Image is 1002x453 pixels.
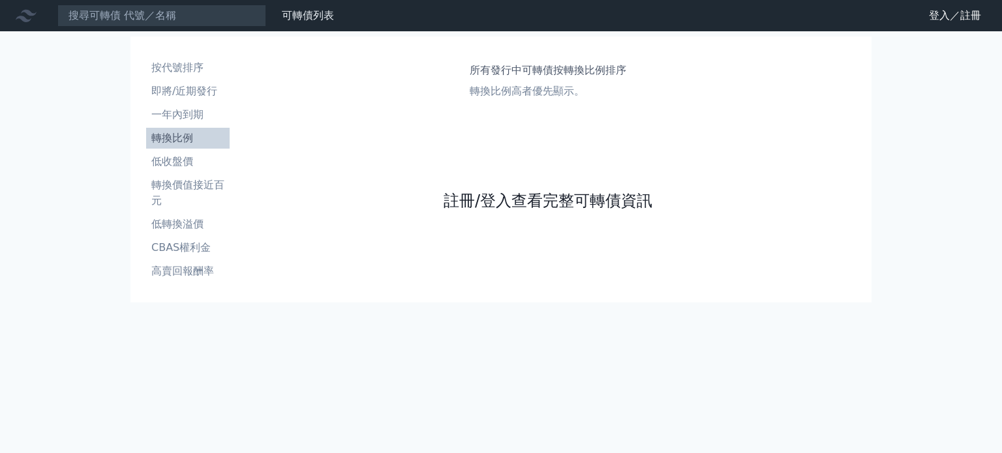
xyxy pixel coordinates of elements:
li: 一年內到期 [146,107,230,123]
li: 低轉換溢價 [146,216,230,232]
a: 轉換價值接近百元 [146,175,230,211]
li: 高賣回報酬率 [146,263,230,279]
li: 轉換比例 [146,130,230,146]
a: 可轉債列表 [282,9,334,22]
li: 低收盤價 [146,154,230,169]
a: 轉換比例 [146,128,230,149]
li: 即將/近期發行 [146,83,230,99]
input: 搜尋可轉債 代號／名稱 [57,5,266,27]
a: CBAS權利金 [146,237,230,258]
a: 低收盤價 [146,151,230,172]
p: 轉換比例高者優先顯示。 [470,83,626,99]
a: 登入／註冊 [918,5,992,26]
a: 註冊/登入查看完整可轉債資訊 [444,190,652,211]
a: 即將/近期發行 [146,81,230,102]
li: 轉換價值接近百元 [146,177,230,209]
a: 高賣回報酬率 [146,261,230,282]
li: CBAS權利金 [146,240,230,256]
a: 一年內到期 [146,104,230,125]
a: 按代號排序 [146,57,230,78]
h1: 所有發行中可轉債按轉換比例排序 [470,63,626,78]
a: 低轉換溢價 [146,214,230,235]
li: 按代號排序 [146,60,230,76]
